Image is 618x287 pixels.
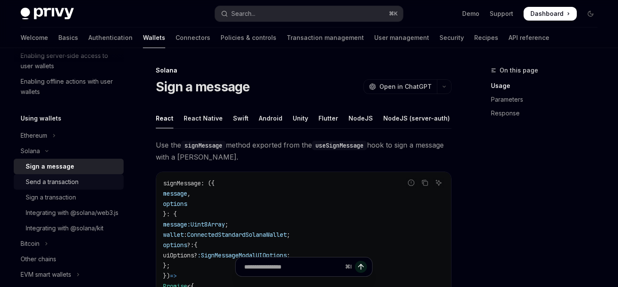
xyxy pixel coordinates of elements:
[225,221,228,228] span: ;
[14,251,124,267] a: Other chains
[88,27,133,48] a: Authentication
[14,143,124,159] button: Toggle Solana section
[524,7,577,21] a: Dashboard
[490,9,513,18] a: Support
[21,130,47,141] div: Ethereum
[197,251,201,259] span: :
[406,177,417,188] button: Report incorrect code
[187,231,287,239] span: ConnectedStandardSolanaWallet
[287,231,290,239] span: ;
[14,74,124,100] a: Enabling offline actions with user wallets
[379,82,432,91] span: Open in ChatGPT
[433,177,444,188] button: Ask AI
[419,177,430,188] button: Copy the contents from the code block
[187,241,194,249] span: ?:
[215,6,403,21] button: Open search
[26,161,74,172] div: Sign a message
[21,239,39,249] div: Bitcoin
[201,179,215,187] span: : ({
[26,208,118,218] div: Integrating with @solana/web3.js
[584,7,597,21] button: Toggle dark mode
[500,65,538,76] span: On this page
[163,231,184,239] span: wallet
[462,9,479,18] a: Demo
[14,205,124,221] a: Integrating with @solana/web3.js
[383,108,450,128] div: NodeJS (server-auth)
[21,146,40,156] div: Solana
[21,76,118,97] div: Enabling offline actions with user wallets
[187,190,191,197] span: ,
[231,9,255,19] div: Search...
[348,108,373,128] div: NodeJS
[259,108,282,128] div: Android
[58,27,78,48] a: Basics
[26,192,76,202] div: Sign a transaction
[14,221,124,236] a: Integrating with @solana/kit
[156,139,451,163] span: Use the method exported from the hook to sign a message with a [PERSON_NAME].
[163,210,177,218] span: }: {
[14,159,124,174] a: Sign a message
[21,269,71,280] div: EVM smart wallets
[221,27,276,48] a: Policies & controls
[374,27,429,48] a: User management
[491,79,604,93] a: Usage
[439,27,464,48] a: Security
[491,93,604,106] a: Parameters
[163,221,191,228] span: message:
[287,27,364,48] a: Transaction management
[156,108,173,128] div: React
[184,108,223,128] div: React Native
[312,141,367,150] code: useSignMessage
[184,231,187,239] span: :
[530,9,563,18] span: Dashboard
[26,177,79,187] div: Send a transaction
[163,190,187,197] span: message
[14,236,124,251] button: Toggle Bitcoin section
[21,8,74,20] img: dark logo
[318,108,338,128] div: Flutter
[474,27,498,48] a: Recipes
[163,241,187,249] span: options
[21,113,61,124] h5: Using wallets
[194,241,197,249] span: {
[14,190,124,205] a: Sign a transaction
[14,174,124,190] a: Send a transaction
[26,223,103,233] div: Integrating with @solana/kit
[21,27,48,48] a: Welcome
[509,27,549,48] a: API reference
[355,261,367,273] button: Send message
[163,200,187,208] span: options
[389,10,398,17] span: ⌘ K
[364,79,437,94] button: Open in ChatGPT
[143,27,165,48] a: Wallets
[14,128,124,143] button: Toggle Ethereum section
[181,141,226,150] code: signMessage
[233,108,248,128] div: Swift
[163,251,197,259] span: uiOptions?
[244,257,342,276] input: Ask a question...
[293,108,308,128] div: Unity
[201,251,287,259] span: SignMessageModalUIOptions
[287,251,290,259] span: ;
[491,106,604,120] a: Response
[163,179,201,187] span: signMessage
[156,66,451,75] div: Solana
[14,267,124,282] button: Toggle EVM smart wallets section
[21,254,56,264] div: Other chains
[176,27,210,48] a: Connectors
[191,221,225,228] span: Uint8Array
[156,79,250,94] h1: Sign a message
